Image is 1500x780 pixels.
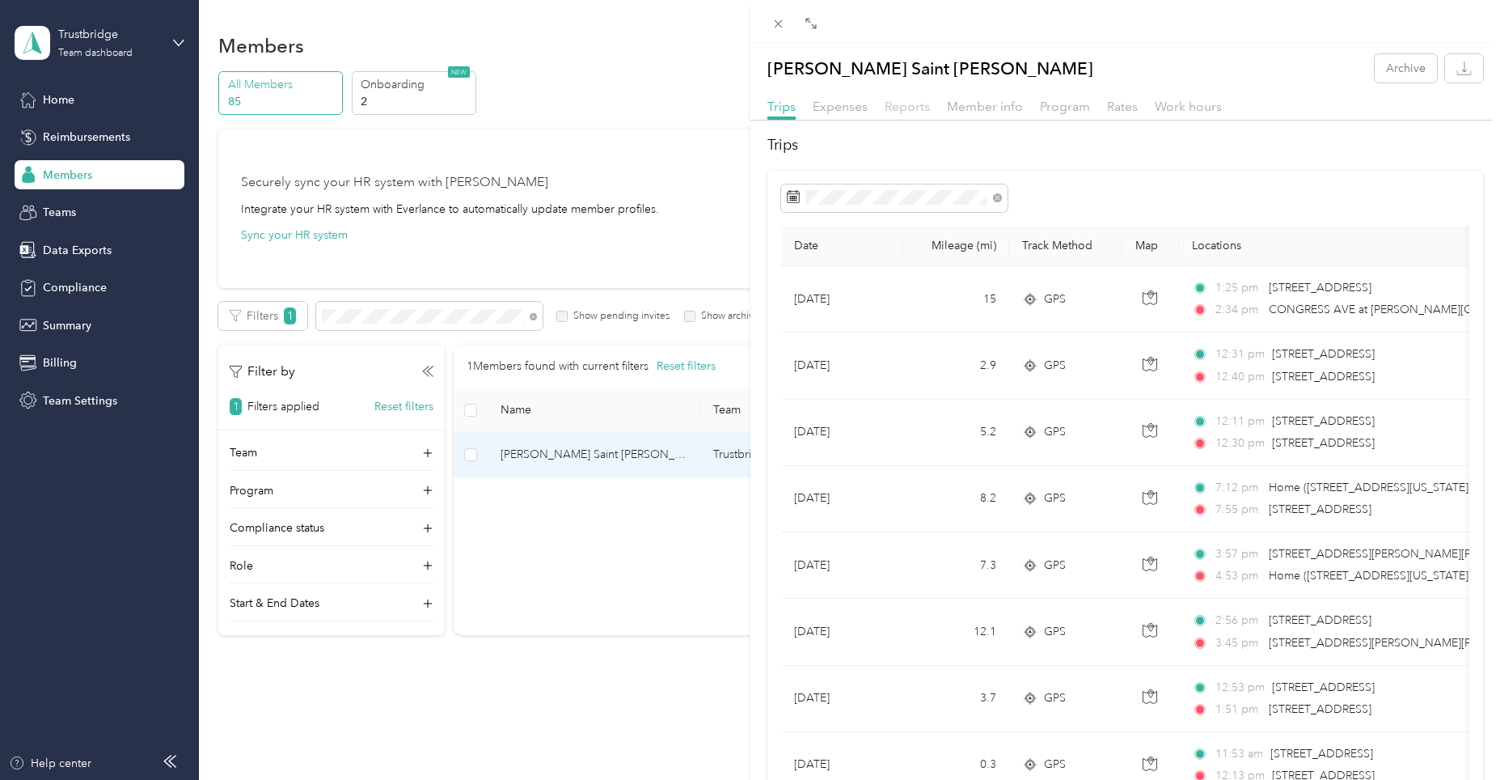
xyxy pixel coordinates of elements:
[902,400,1009,466] td: 5.2
[1215,701,1261,719] span: 1:51 pm
[1269,281,1371,295] span: [STREET_ADDRESS]
[1272,347,1375,361] span: [STREET_ADDRESS]
[1044,689,1066,707] span: GPS
[1375,54,1437,83] button: Archive
[1044,623,1066,641] span: GPS
[1269,702,1371,716] span: [STREET_ADDRESS]
[1044,290,1066,308] span: GPS
[767,134,1484,156] h2: Trips
[1215,745,1263,763] span: 11:53 am
[1269,613,1371,627] span: [STREET_ADDRESS]
[1122,226,1179,266] th: Map
[1215,501,1261,519] span: 7:55 pm
[1107,99,1138,114] span: Rates
[1270,747,1373,761] span: [STREET_ADDRESS]
[1272,680,1375,694] span: [STREET_ADDRESS]
[1215,479,1261,497] span: 7:12 pm
[947,99,1023,114] span: Member info
[813,99,868,114] span: Expenses
[1044,557,1066,574] span: GPS
[781,266,902,333] td: [DATE]
[902,532,1009,599] td: 7.3
[767,99,796,114] span: Trips
[767,54,1093,83] p: [PERSON_NAME] Saint [PERSON_NAME]
[902,599,1009,665] td: 12.1
[1155,99,1222,114] span: Work hours
[781,666,902,732] td: [DATE]
[1409,689,1500,780] iframe: Everlance-gr Chat Button Frame
[1272,370,1375,384] span: [STREET_ADDRESS]
[781,532,902,599] td: [DATE]
[902,266,1009,333] td: 15
[1269,569,1472,583] span: Home ([STREET_ADDRESS][US_STATE])
[1215,413,1265,430] span: 12:11 pm
[1044,756,1066,774] span: GPS
[902,226,1009,266] th: Mileage (mi)
[902,333,1009,399] td: 2.9
[781,599,902,665] td: [DATE]
[1044,490,1066,507] span: GPS
[781,333,902,399] td: [DATE]
[1269,502,1371,516] span: [STREET_ADDRESS]
[1215,545,1261,563] span: 3:57 pm
[1215,435,1265,452] span: 12:30 pm
[1272,436,1375,450] span: [STREET_ADDRESS]
[781,226,902,266] th: Date
[902,466,1009,532] td: 8.2
[1215,345,1265,363] span: 12:31 pm
[1215,279,1261,297] span: 1:25 pm
[902,666,1009,732] td: 3.7
[885,99,930,114] span: Reports
[1215,301,1261,319] span: 2:34 pm
[1215,368,1265,386] span: 12:40 pm
[781,466,902,532] td: [DATE]
[1215,567,1261,585] span: 4:53 pm
[1215,612,1261,630] span: 2:56 pm
[1269,481,1472,494] span: Home ([STREET_ADDRESS][US_STATE])
[1272,414,1375,428] span: [STREET_ADDRESS]
[1009,226,1122,266] th: Track Method
[1040,99,1090,114] span: Program
[1044,423,1066,441] span: GPS
[1044,357,1066,375] span: GPS
[781,400,902,466] td: [DATE]
[1215,634,1261,652] span: 3:45 pm
[1215,679,1265,697] span: 12:53 pm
